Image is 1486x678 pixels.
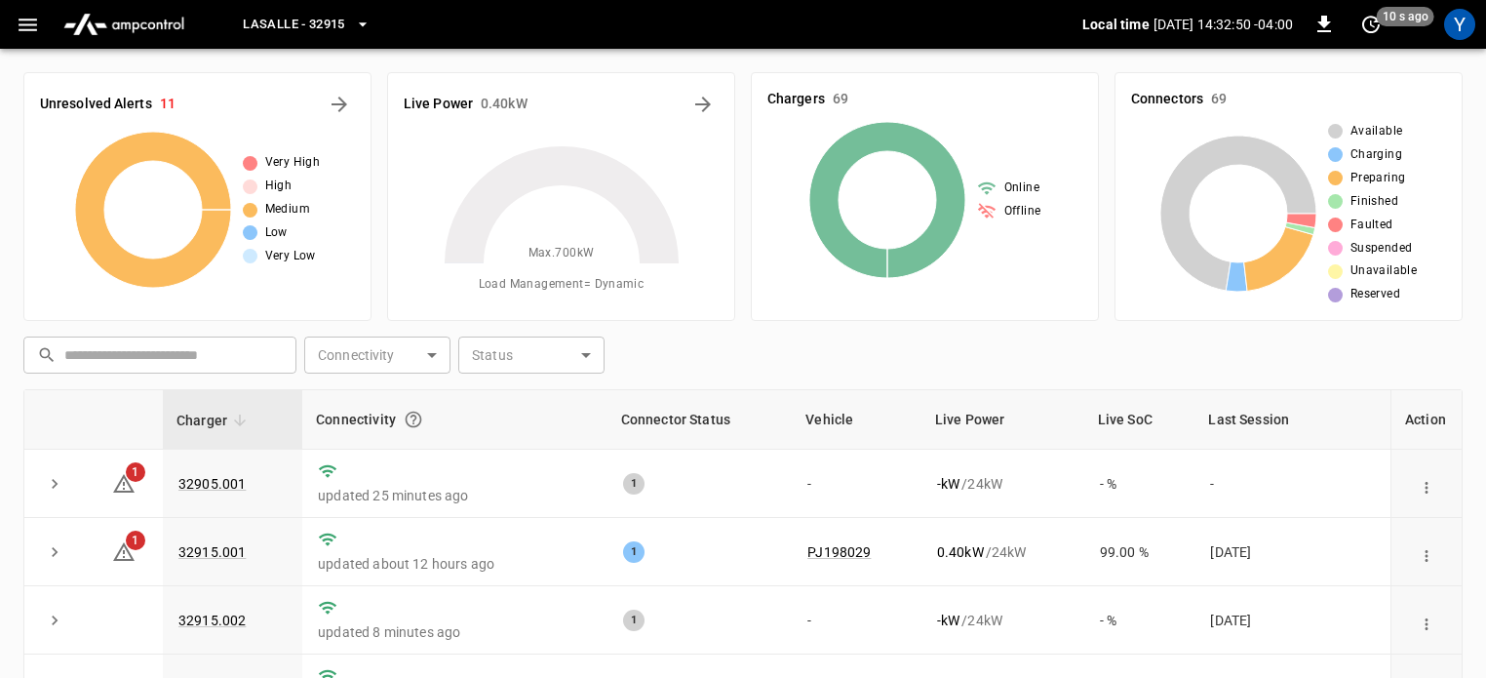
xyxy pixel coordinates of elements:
h6: Live Power [404,94,473,115]
button: Energy Overview [687,89,719,120]
span: Suspended [1350,239,1413,259]
div: action cell options [1413,474,1440,494]
span: Medium [265,200,310,219]
span: Very High [265,153,321,173]
span: High [265,177,293,196]
span: 1 [126,531,145,550]
span: Available [1350,122,1403,141]
button: expand row [40,606,69,635]
button: All Alerts [324,89,355,120]
span: 10 s ago [1377,7,1434,26]
p: Local time [1082,15,1150,34]
a: 1 [112,474,136,490]
td: - % [1084,586,1195,655]
button: expand row [40,538,69,567]
span: Finished [1350,192,1398,212]
p: [DATE] 14:32:50 -04:00 [1154,15,1293,34]
a: 32915.002 [178,613,246,628]
div: 1 [623,473,645,495]
a: 1 [112,542,136,558]
span: Unavailable [1350,261,1417,281]
button: LaSalle - 32915 [235,6,378,44]
td: [DATE] [1194,586,1390,655]
p: - kW [937,611,959,630]
span: Reserved [1350,285,1400,304]
span: Charger [176,409,253,432]
p: updated 8 minutes ago [318,622,592,642]
div: / 24 kW [937,611,1069,630]
div: 1 [623,541,645,563]
a: 32905.001 [178,476,246,492]
th: Connector Status [607,390,793,450]
div: profile-icon [1444,9,1475,40]
span: Max. 700 kW [528,244,595,263]
th: Last Session [1194,390,1390,450]
h6: Unresolved Alerts [40,94,152,115]
h6: 0.40 kW [481,94,528,115]
td: - [1194,450,1390,518]
span: Online [1004,179,1039,198]
img: ampcontrol.io logo [56,6,192,43]
p: - kW [937,474,959,494]
button: Connection between the charger and our software. [396,402,431,437]
span: Very Low [265,247,316,266]
th: Live SoC [1084,390,1195,450]
span: Faulted [1350,216,1393,235]
div: action cell options [1413,542,1440,562]
td: - [792,450,921,518]
span: 1 [126,462,145,482]
h6: 69 [833,89,848,110]
a: 32915.001 [178,544,246,560]
td: - [792,586,921,655]
span: Low [265,223,288,243]
h6: 69 [1211,89,1227,110]
h6: Connectors [1131,89,1203,110]
th: Action [1390,390,1462,450]
td: 99.00 % [1084,518,1195,586]
th: Vehicle [792,390,921,450]
button: set refresh interval [1355,9,1387,40]
span: Load Management = Dynamic [479,275,645,295]
a: PJ198029 [807,544,871,560]
span: Preparing [1350,169,1406,188]
h6: 11 [160,94,176,115]
div: Connectivity [316,402,594,437]
span: LaSalle - 32915 [243,14,345,36]
h6: Chargers [767,89,825,110]
p: updated about 12 hours ago [318,554,592,574]
span: Offline [1004,202,1041,221]
td: - % [1084,450,1195,518]
p: updated 25 minutes ago [318,486,592,505]
div: 1 [623,610,645,631]
div: action cell options [1413,611,1440,630]
button: expand row [40,469,69,499]
th: Live Power [921,390,1084,450]
div: / 24 kW [937,474,1069,494]
p: 0.40 kW [937,542,984,562]
td: [DATE] [1194,518,1390,586]
span: Charging [1350,145,1402,165]
div: / 24 kW [937,542,1069,562]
